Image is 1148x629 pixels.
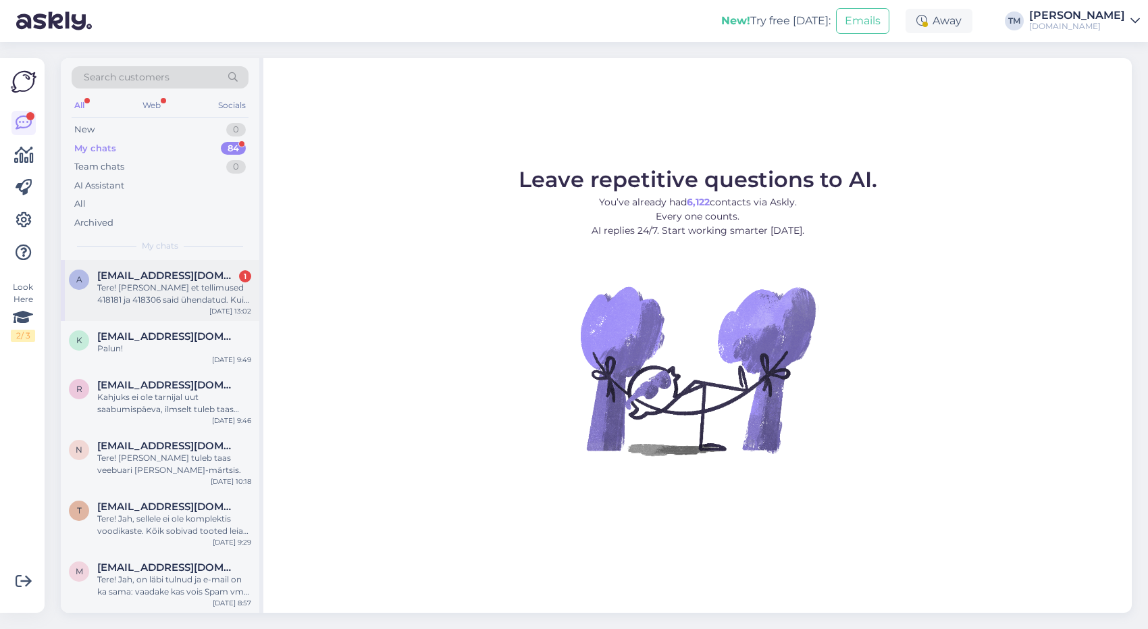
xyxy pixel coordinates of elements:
[226,160,246,174] div: 0
[97,574,251,598] div: Tere! Jah, on läbi tulnud ja e-mail on ka sama: vaadake kas vois Spam vms kausta minna tellimus?
[1029,21,1125,32] div: [DOMAIN_NAME]
[1005,11,1024,30] div: TM
[721,14,750,27] b: New!
[97,379,238,391] span: ruuta.joonas@Łgmail.com
[1029,10,1140,32] a: [PERSON_NAME][DOMAIN_NAME]
[213,537,251,547] div: [DATE] 9:29
[76,384,82,394] span: r
[221,142,246,155] div: 84
[11,330,35,342] div: 2 / 3
[1029,10,1125,21] div: [PERSON_NAME]
[97,561,238,574] span: Marilehtonen@hotmail.com
[74,179,124,193] div: AI Assistant
[213,598,251,608] div: [DATE] 8:57
[226,123,246,136] div: 0
[97,513,251,537] div: Tere! Jah, sellele ei ole komplektis voodikaste. Kõik sobivad tooted leiate tootelehel Sobivad to...
[74,142,116,155] div: My chats
[97,343,251,355] div: Palun!
[97,270,238,282] span: adeele18@gmail.com
[72,97,87,114] div: All
[74,160,124,174] div: Team chats
[97,282,251,306] div: Tere! [PERSON_NAME] et tellimused 418181 ja 418306 said ühendatud. Kuid kuna võiksin [PERSON_NAME...
[212,416,251,426] div: [DATE] 9:46
[76,335,82,345] span: k
[74,123,95,136] div: New
[519,166,877,193] span: Leave repetitive questions to AI.
[687,196,710,208] b: 6,122
[211,476,251,486] div: [DATE] 10:18
[11,281,35,342] div: Look Here
[142,240,178,252] span: My chats
[74,216,113,230] div: Archived
[97,440,238,452] span: nigulkelly@gmail.com
[721,13,831,29] div: Try free [DATE]:
[76,274,82,284] span: a
[519,195,877,238] p: You’ve already had contacts via Askly. Every one counts. AI replies 24/7. Start working smarter [...
[97,330,238,343] span: kajavainula@hot.ee
[97,452,251,476] div: Tere! [PERSON_NAME] tuleb taas veebuari [PERSON_NAME]-märtsis.
[239,270,251,282] div: 1
[84,70,169,84] span: Search customers
[76,566,83,576] span: M
[77,505,82,515] span: t
[836,8,889,34] button: Emails
[906,9,972,33] div: Away
[212,355,251,365] div: [DATE] 9:49
[97,391,251,416] div: Kahjuks ei ole tarnijal uut saabumispäeva, ilmselt tuleb taas järgneva 1-2 kuu jooksul
[74,197,86,211] div: All
[140,97,163,114] div: Web
[11,69,36,95] img: Askly Logo
[76,445,82,455] span: n
[576,249,819,492] img: No Chat active
[209,306,251,316] div: [DATE] 13:02
[97,501,238,513] span: tammesven@gmail.com
[215,97,249,114] div: Socials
